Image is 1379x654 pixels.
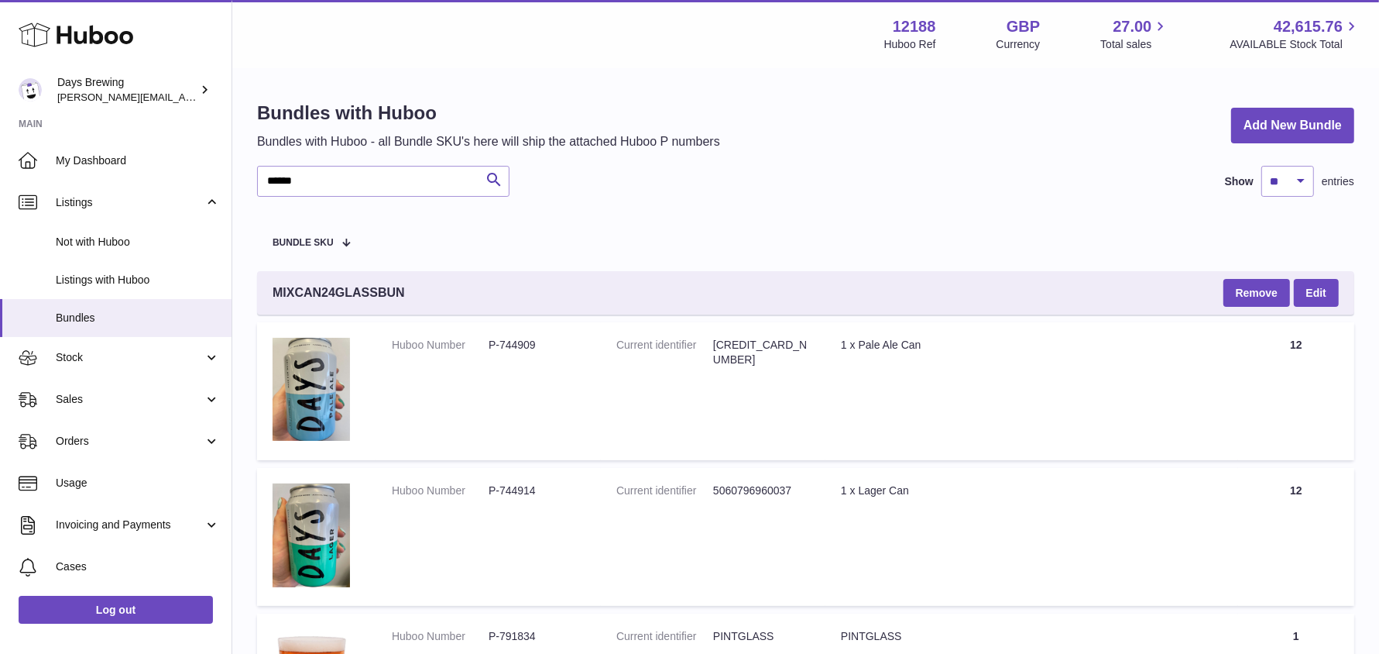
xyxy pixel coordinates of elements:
dt: Current identifier [616,338,713,367]
dd: P-791834 [489,629,585,644]
span: AVAILABLE Stock Total [1230,37,1360,52]
span: Total sales [1100,37,1169,52]
span: Bundles [56,311,220,325]
div: PINTGLASS [841,629,1223,644]
td: 12 [1238,322,1354,460]
p: Bundles with Huboo - all Bundle SKU's here will ship the attached Huboo P numbers [257,133,720,150]
span: Orders [56,434,204,449]
span: Stock [56,350,204,365]
span: 42,615.76 [1274,16,1343,37]
dt: Huboo Number [392,629,489,644]
button: Remove [1223,279,1290,307]
a: Log out [19,596,213,624]
span: Cases [56,559,220,574]
a: 42,615.76 AVAILABLE Stock Total [1230,16,1360,52]
span: Usage [56,476,220,490]
dd: P-744909 [489,338,585,353]
span: Bundle SKU [273,238,334,248]
span: Listings with Huboo [56,273,220,287]
dt: Current identifier [616,629,713,644]
div: Days Brewing [57,75,197,105]
div: 1 x Pale Ale Can [841,338,1223,353]
h1: Bundles with Huboo [257,101,720,126]
span: Listings [56,195,204,210]
strong: 12188 [893,16,936,37]
div: 1 x Lager Can [841,484,1223,498]
strong: GBP [1007,16,1040,37]
span: MIXCAN24GLASSBUN [273,284,405,301]
dt: Current identifier [616,484,713,498]
div: Currency [997,37,1041,52]
span: My Dashboard [56,153,220,168]
dt: Huboo Number [392,484,489,498]
span: Invoicing and Payments [56,518,204,532]
span: Sales [56,392,204,407]
span: entries [1322,174,1354,189]
span: 27.00 [1113,16,1151,37]
a: 27.00 Total sales [1100,16,1169,52]
td: 12 [1238,468,1354,606]
a: Add New Bundle [1231,108,1354,144]
dd: 5060796960037 [713,484,810,498]
dd: PINTGLASS [713,629,810,644]
span: Not with Huboo [56,235,220,250]
div: Huboo Ref [884,37,936,52]
a: Edit [1294,279,1339,307]
dd: [CREDIT_CARD_NUMBER] [713,338,810,367]
img: 1 x Lager Can [273,484,350,587]
img: 1 x Pale Ale Can [273,338,350,441]
span: [PERSON_NAME][EMAIL_ADDRESS][DOMAIN_NAME] [57,91,310,103]
dd: P-744914 [489,484,585,498]
dt: Huboo Number [392,338,489,353]
img: greg@daysbrewing.com [19,78,42,102]
label: Show [1225,174,1254,189]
